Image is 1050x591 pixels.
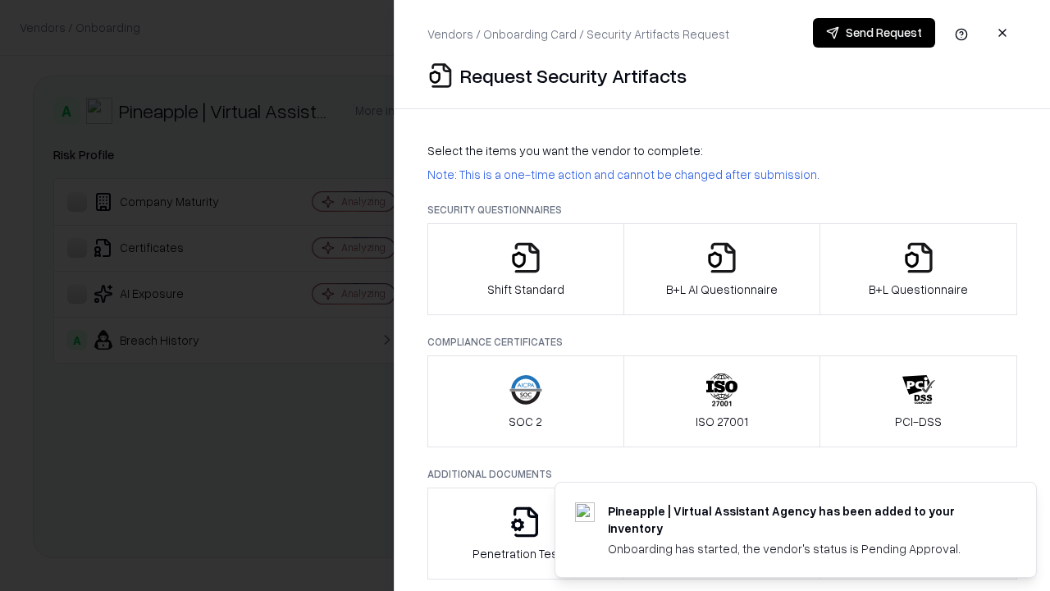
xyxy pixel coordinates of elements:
[427,335,1017,349] p: Compliance Certificates
[487,281,564,298] p: Shift Standard
[427,467,1017,481] p: Additional Documents
[623,223,821,315] button: B+L AI Questionnaire
[819,223,1017,315] button: B+L Questionnaire
[427,355,624,447] button: SOC 2
[472,545,578,562] p: Penetration Testing
[608,540,997,557] div: Onboarding has started, the vendor's status is Pending Approval.
[895,413,942,430] p: PCI-DSS
[427,223,624,315] button: Shift Standard
[813,18,935,48] button: Send Request
[427,488,624,580] button: Penetration Testing
[427,166,1017,183] p: Note: This is a one-time action and cannot be changed after submission.
[666,281,778,298] p: B+L AI Questionnaire
[427,203,1017,217] p: Security Questionnaires
[608,502,997,537] div: Pineapple | Virtual Assistant Agency has been added to your inventory
[575,502,595,522] img: trypineapple.com
[509,413,542,430] p: SOC 2
[869,281,968,298] p: B+L Questionnaire
[460,62,687,89] p: Request Security Artifacts
[819,355,1017,447] button: PCI-DSS
[427,25,729,43] p: Vendors / Onboarding Card / Security Artifacts Request
[427,142,1017,159] p: Select the items you want the vendor to complete:
[623,355,821,447] button: ISO 27001
[696,413,748,430] p: ISO 27001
